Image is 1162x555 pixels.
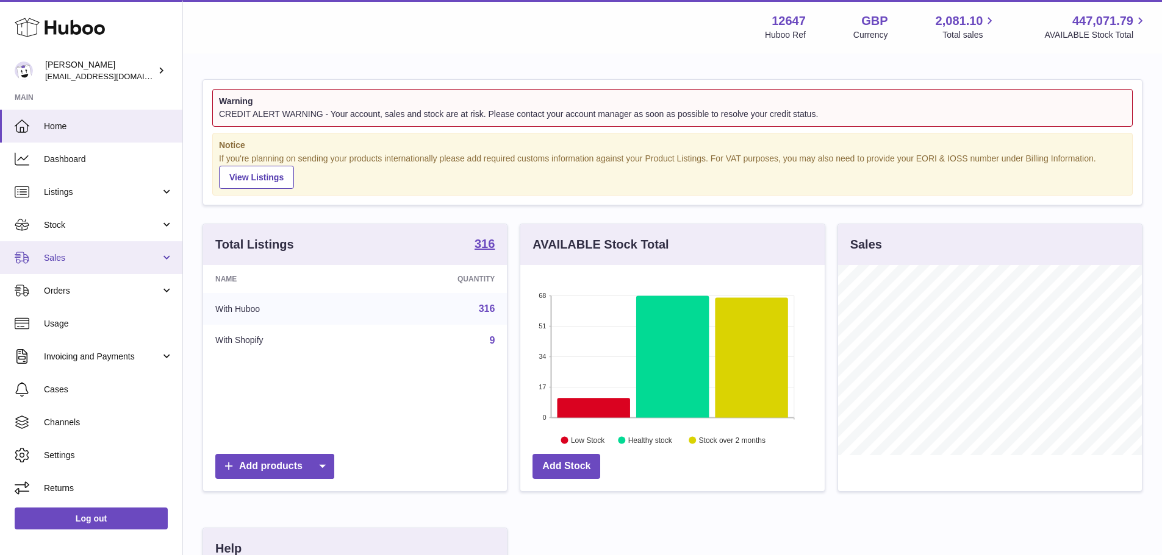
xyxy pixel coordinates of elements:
[936,13,997,41] a: 2,081.10 Total sales
[699,436,766,445] text: Stock over 2 months
[44,351,160,362] span: Invoicing and Payments
[203,325,367,356] td: With Shopify
[44,186,160,198] span: Listings
[45,71,179,81] span: [EMAIL_ADDRESS][DOMAIN_NAME]
[44,384,173,395] span: Cases
[219,108,1126,120] div: CREDIT ALERT WARNING - Your account, sales and stock are at risk. Please contact your account man...
[215,454,334,479] a: Add products
[44,252,160,264] span: Sales
[539,353,547,360] text: 34
[1044,29,1147,41] span: AVAILABLE Stock Total
[219,140,1126,151] strong: Notice
[936,13,983,29] span: 2,081.10
[44,219,160,231] span: Stock
[44,483,173,494] span: Returns
[772,13,806,29] strong: 12647
[571,436,605,445] text: Low Stock
[44,417,173,428] span: Channels
[15,507,168,529] a: Log out
[15,62,33,80] img: internalAdmin-12647@internal.huboo.com
[861,13,888,29] strong: GBP
[203,293,367,325] td: With Huboo
[475,238,495,250] strong: 316
[1044,13,1147,41] a: 447,071.79 AVAILABLE Stock Total
[1072,13,1133,29] span: 447,071.79
[479,303,495,314] a: 316
[367,265,507,293] th: Quantity
[533,454,600,479] a: Add Stock
[853,29,888,41] div: Currency
[44,121,173,132] span: Home
[942,29,997,41] span: Total sales
[44,318,173,330] span: Usage
[628,436,673,445] text: Healthy stock
[215,236,294,253] h3: Total Listings
[765,29,806,41] div: Huboo Ref
[219,96,1126,107] strong: Warning
[44,154,173,165] span: Dashboard
[489,335,495,345] a: 9
[475,238,495,252] a: 316
[543,414,547,421] text: 0
[219,166,294,189] a: View Listings
[539,322,547,330] text: 51
[44,285,160,297] span: Orders
[45,59,155,82] div: [PERSON_NAME]
[850,236,882,253] h3: Sales
[219,153,1126,189] div: If you're planning on sending your products internationally please add required customs informati...
[533,236,669,253] h3: AVAILABLE Stock Total
[539,383,547,391] text: 17
[203,265,367,293] th: Name
[539,292,547,299] text: 68
[44,450,173,461] span: Settings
